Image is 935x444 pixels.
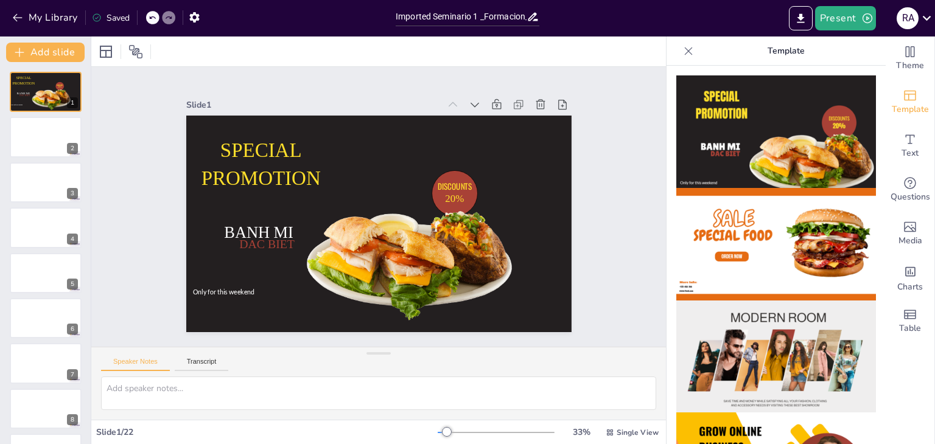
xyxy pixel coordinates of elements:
[17,92,30,95] span: BANH MI
[96,426,438,438] div: Slide 1 / 22
[10,162,82,203] div: 3
[101,358,170,371] button: Speaker Notes
[899,322,921,335] span: Table
[67,97,78,108] div: 1
[128,44,143,59] span: Position
[676,75,876,188] img: thumb-1.png
[10,298,82,338] div: 6
[886,168,934,212] div: Get real-time input from your audience
[886,212,934,255] div: Add images, graphics, shapes or video
[897,280,923,294] span: Charts
[67,414,78,425] div: 8
[10,72,82,112] div: 1
[898,234,922,248] span: Media
[6,43,85,62] button: Add slide
[886,299,934,343] div: Add a table
[13,76,35,85] span: SPECIAL PROMOTION
[902,147,919,160] span: Text
[897,6,919,30] button: R A
[19,94,30,97] span: DAC BIET
[567,426,596,438] div: 33 %
[789,6,813,30] button: Export to PowerPoint
[892,103,929,116] span: Template
[896,59,924,72] span: Theme
[92,12,130,24] div: Saved
[886,255,934,299] div: Add charts and graphs
[9,8,83,27] button: My Library
[67,279,78,290] div: 5
[676,188,876,300] img: thumb-2.png
[10,207,82,248] div: 4
[10,253,82,293] div: 5
[260,92,315,158] span: BANH MI
[676,300,876,413] img: thumb-3.png
[815,6,876,30] button: Present
[175,358,229,371] button: Transcript
[197,104,240,159] span: Only for this weekend
[261,112,304,164] span: DAC BIET
[67,324,78,335] div: 6
[698,36,874,66] p: Template
[289,38,388,149] span: SPECIAL PROMOTION
[11,104,23,105] span: Only for this weekend
[886,36,934,80] div: Change the overall theme
[10,343,82,383] div: 7
[67,143,78,154] div: 2
[10,389,82,429] div: 8
[886,124,934,168] div: Add text boxes
[10,117,82,157] div: 2
[67,234,78,245] div: 4
[396,8,527,26] input: Insert title
[67,188,78,199] div: 3
[617,428,659,437] span: Single View
[891,190,930,204] span: Questions
[67,369,78,380] div: 7
[897,7,919,29] div: R A
[886,80,934,124] div: Add ready made slides
[96,42,116,61] div: Layout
